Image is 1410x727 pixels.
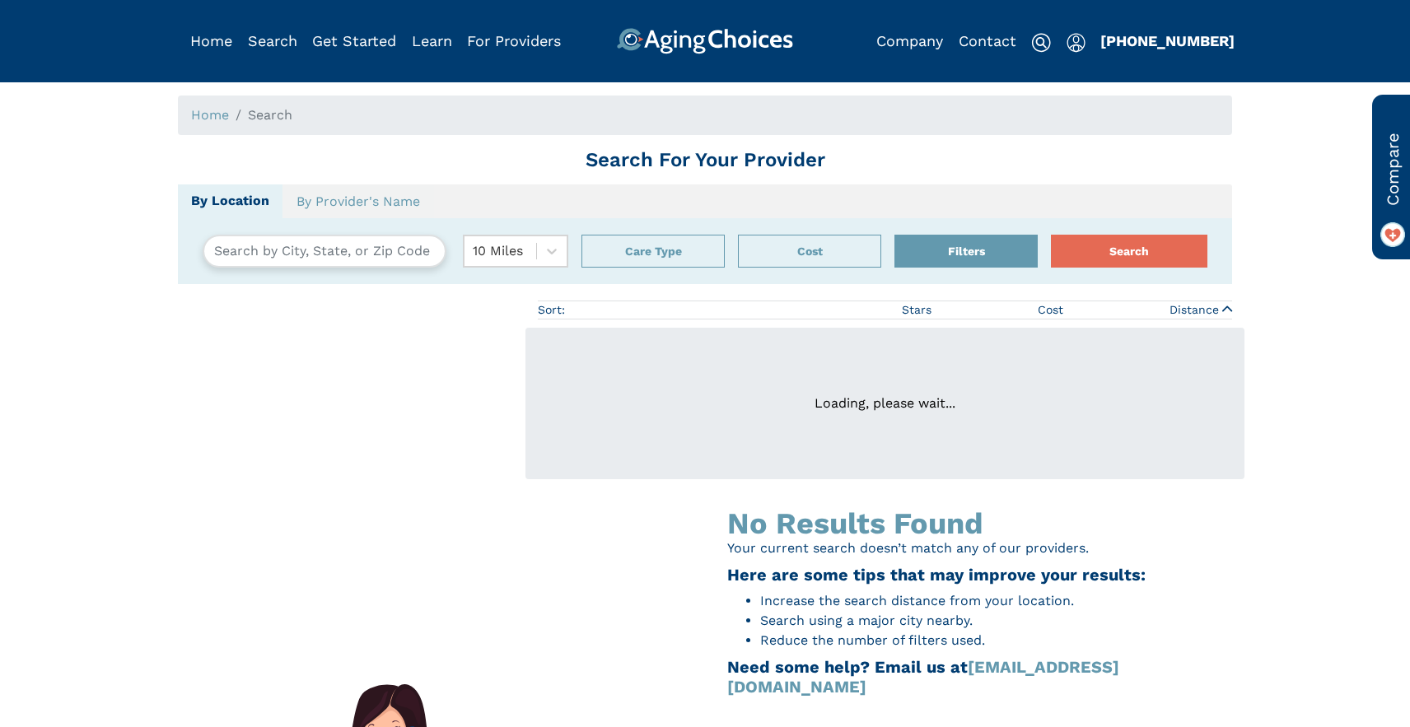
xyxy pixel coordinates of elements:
div: Popover trigger [894,235,1038,268]
img: user-icon.svg [1067,33,1086,53]
button: Care Type [581,235,725,268]
span: Stars [902,301,931,319]
a: By Provider's Name [282,184,434,219]
button: Filters [894,235,1038,268]
span: Search [248,107,292,123]
a: Learn [412,32,452,49]
button: Cost [738,235,881,268]
div: Popover trigger [248,28,297,54]
li: Reduce the number of filters used. [760,631,1232,650]
div: Loading, please wait... [525,328,1244,479]
div: Sort: [538,301,565,319]
a: Get Started [312,32,396,49]
a: For Providers [467,32,561,49]
div: No Results Found [727,509,1232,538]
h3: Need some help? Email us at [727,657,1232,697]
span: Distance [1170,301,1219,319]
li: Search using a major city nearby. [760,611,1232,631]
div: Popover trigger [581,235,725,268]
button: Search [1051,235,1207,268]
img: search-icon.svg [1031,33,1051,53]
input: Search by City, State, or Zip Code [203,235,446,268]
a: Contact [959,32,1016,49]
a: Company [876,32,943,49]
span: Cost [1038,301,1063,319]
p: Your current search doesn’t match any of our providers. [727,538,1232,558]
span: Compare [1380,133,1405,206]
img: AgingChoices [617,28,793,54]
h1: Search For Your Provider [178,148,1232,172]
h3: Here are some tips that may improve your results: [727,565,1232,585]
a: [EMAIL_ADDRESS][DOMAIN_NAME] [727,657,1119,697]
div: Popover trigger [1067,28,1086,54]
a: [PHONE_NUMBER] [1100,32,1235,49]
li: Increase the search distance from your location. [760,591,1232,611]
a: Home [190,32,232,49]
a: Search [248,32,297,49]
a: By Location [178,184,282,218]
nav: breadcrumb [178,96,1232,135]
img: favorite_on.png [1380,222,1405,247]
div: Popover trigger [738,235,881,268]
a: Home [191,107,229,123]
